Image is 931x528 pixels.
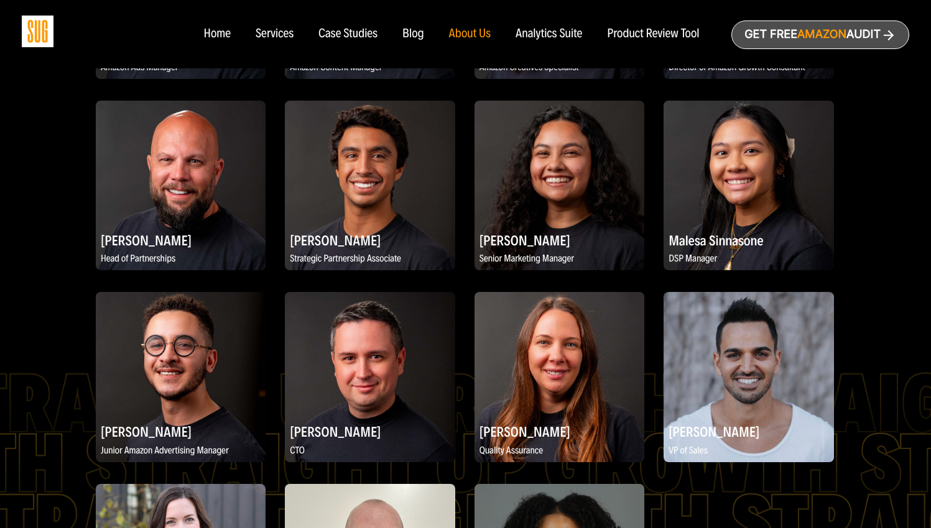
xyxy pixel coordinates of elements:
h2: [PERSON_NAME] [285,419,455,444]
h2: [PERSON_NAME] [664,419,834,444]
a: Home [203,27,230,41]
img: Sug [22,16,53,47]
p: Head of Partnerships [96,252,266,267]
img: Konstantin Komarov, CTO [285,292,455,462]
a: Case Studies [318,27,377,41]
h2: [PERSON_NAME] [96,228,266,252]
h2: [PERSON_NAME] [285,228,455,252]
img: Aleksei Stojanovic, Strategic Partnership Associate [285,101,455,271]
span: Amazon [797,28,846,41]
h2: [PERSON_NAME] [96,419,266,444]
h2: Malesa Sinnasone [664,228,834,252]
a: About Us [449,27,491,41]
p: Quality Assurance [475,444,645,459]
img: Adrianna Lugo, Senior Marketing Manager [475,101,645,271]
img: Kevin Bradberry, Junior Amazon Advertising Manager [96,292,266,462]
img: Jeff Siddiqi, VP of Sales [664,292,834,462]
a: Services [256,27,294,41]
p: CTO [285,444,455,459]
h2: [PERSON_NAME] [475,419,645,444]
img: Mark Anderson, Head of Partnerships [96,101,266,271]
a: Blog [402,27,424,41]
p: Senior Marketing Manager [475,252,645,267]
h2: [PERSON_NAME] [475,228,645,252]
img: Viktoriia Komarova, Quality Assurance [475,292,645,462]
img: Malesa Sinnasone, DSP Manager [664,101,834,271]
p: VP of Sales [664,444,834,459]
a: Product Review Tool [607,27,699,41]
p: Strategic Partnership Associate [285,252,455,267]
p: Junior Amazon Advertising Manager [96,444,266,459]
p: DSP Manager [664,252,834,267]
a: Analytics Suite [516,27,582,41]
a: Get freeAmazonAudit [731,20,909,49]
